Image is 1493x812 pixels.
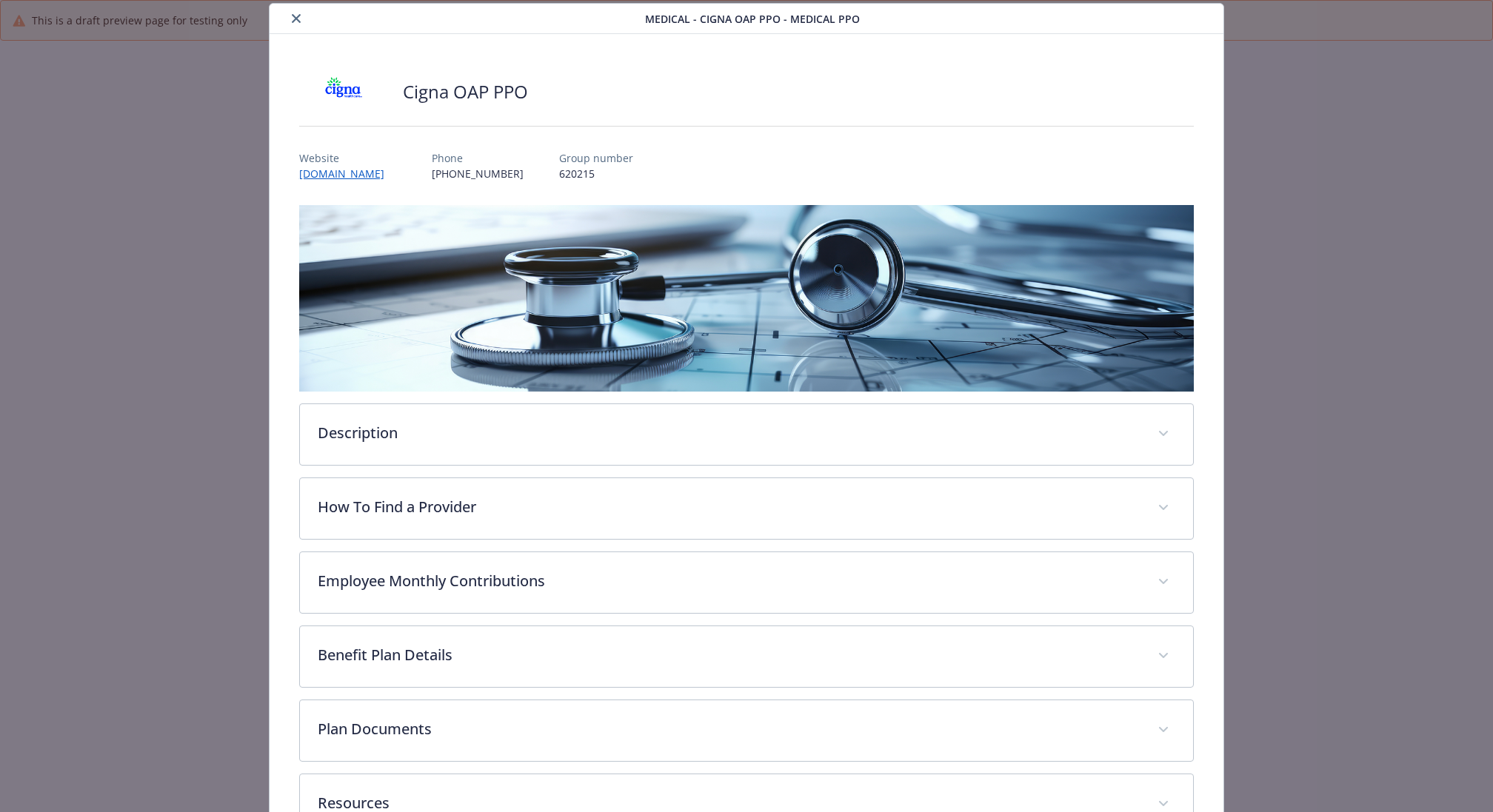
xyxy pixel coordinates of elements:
[645,11,860,27] span: Medical - Cigna OAP PPO - Medical PPO
[300,552,1193,613] div: Employee Monthly Contributions
[432,166,524,181] p: [PHONE_NUMBER]
[300,700,1193,761] div: Plan Documents
[299,150,396,166] p: Website
[432,150,524,166] p: Phone
[318,422,1140,444] p: Description
[287,10,305,27] button: close
[299,205,1194,392] img: banner
[300,626,1193,687] div: Benefit Plan Details
[299,70,388,114] img: CIGNA
[299,167,396,181] a: [DOMAIN_NAME]
[300,478,1193,539] div: How To Find a Provider
[300,404,1193,465] div: Description
[318,570,1140,592] p: Employee Monthly Contributions
[318,644,1140,666] p: Benefit Plan Details
[403,79,528,104] h2: Cigna OAP PPO
[318,496,1140,518] p: How To Find a Provider
[318,718,1140,740] p: Plan Documents
[559,150,633,166] p: Group number
[559,166,633,181] p: 620215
